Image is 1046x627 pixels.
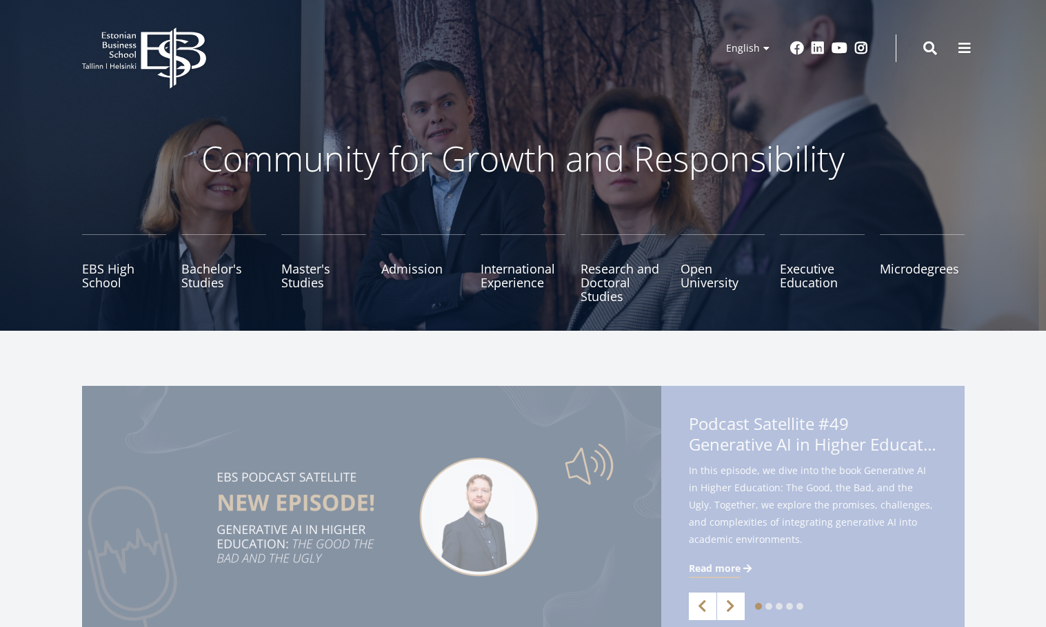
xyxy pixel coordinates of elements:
[689,434,937,455] span: Generative AI in Higher Education: The Good, the Bad, and the Ugly
[786,603,793,610] a: 4
[765,603,772,610] a: 2
[82,234,167,303] a: EBS High School
[689,562,741,575] span: Read more
[832,41,847,55] a: Youtube
[381,234,466,303] a: Admission
[880,234,965,303] a: Microdegrees
[481,234,565,303] a: International Experience
[689,562,754,575] a: Read more
[181,234,266,303] a: Bachelor's Studies
[581,234,665,303] a: Research and Doctoral Studies
[689,462,937,548] span: In this episode, we dive into the book Generative AI in Higher Education: The Good, the Bad, and ...
[755,603,762,610] a: 1
[854,41,868,55] a: Instagram
[158,138,889,179] p: Community for Growth and Responsibility
[811,41,825,55] a: Linkedin
[689,413,937,459] span: Podcast Satellite #49
[681,234,765,303] a: Open University
[790,41,804,55] a: Facebook
[776,603,783,610] a: 3
[717,593,745,620] a: Next
[689,593,716,620] a: Previous
[796,603,803,610] a: 5
[780,234,865,303] a: Executive Education
[281,234,366,303] a: Master's Studies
